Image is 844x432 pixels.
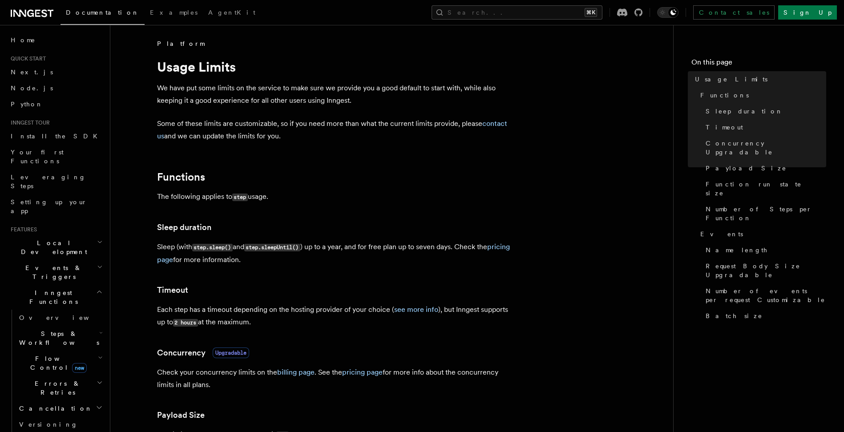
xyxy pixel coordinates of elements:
a: Leveraging Steps [7,169,105,194]
button: Local Development [7,235,105,260]
span: Cancellation [16,404,93,413]
span: AgentKit [208,9,255,16]
span: Node.js [11,85,53,92]
span: Install the SDK [11,133,103,140]
span: Number of Steps per Function [706,205,826,222]
code: step.sleep() [192,244,233,251]
a: Sign Up [778,5,837,20]
button: Steps & Workflows [16,326,105,351]
button: Search...⌘K [432,5,602,20]
span: Documentation [66,9,139,16]
span: Upgradable [213,347,249,358]
p: We have put some limits on the service to make sure we provide you a good default to start with, ... [157,82,513,107]
span: Usage Limits [695,75,767,84]
p: Check your concurrency limits on the . See the for more info about the concurrency limits in all ... [157,366,513,391]
a: AgentKit [203,3,261,24]
p: Some of these limits are customizable, so if you need more than what the current limits provide, ... [157,117,513,142]
button: Cancellation [16,400,105,416]
span: Overview [19,314,111,321]
a: Timeout [702,119,826,135]
span: Concurrency Upgradable [706,139,826,157]
span: Python [11,101,43,108]
span: Local Development [7,238,97,256]
code: step [232,194,248,201]
a: Install the SDK [7,128,105,144]
a: Sleep duration [157,221,211,234]
p: Sleep (with and ) up to a year, and for free plan up to seven days. Check the for more information. [157,241,513,266]
a: Setting up your app [7,194,105,219]
a: Number of events per request Customizable [702,283,826,308]
a: ConcurrencyUpgradable [157,347,249,359]
span: Quick start [7,55,46,62]
a: Events [697,226,826,242]
span: Features [7,226,37,233]
a: Payload Size [157,409,205,421]
span: Examples [150,9,198,16]
a: Overview [16,310,105,326]
span: Functions [700,91,749,100]
span: Next.js [11,69,53,76]
kbd: ⌘K [585,8,597,17]
span: Versioning [19,421,78,428]
span: Timeout [706,123,743,132]
span: Payload Size [706,164,787,173]
a: Functions [157,171,205,183]
code: step.sleepUntil() [244,244,300,251]
span: Events & Triggers [7,263,97,281]
a: Payload Size [702,160,826,176]
h1: Usage Limits [157,59,513,75]
h4: On this page [691,57,826,71]
a: see more info [394,305,438,314]
span: Events [700,230,743,238]
span: Function run state size [706,180,826,198]
a: Documentation [61,3,145,25]
a: Next.js [7,64,105,80]
span: Platform [157,39,204,48]
span: Leveraging Steps [11,174,86,190]
a: Python [7,96,105,112]
a: Function run state size [702,176,826,201]
a: Contact sales [693,5,775,20]
a: Number of Steps per Function [702,201,826,226]
span: Home [11,36,36,44]
button: Inngest Functions [7,285,105,310]
span: Request Body Size Upgradable [706,262,826,279]
a: Sleep duration [702,103,826,119]
span: Batch size [706,311,763,320]
span: Inngest Functions [7,288,96,306]
span: Sleep duration [706,107,783,116]
a: Your first Functions [7,144,105,169]
span: Number of events per request Customizable [706,287,826,304]
p: The following applies to usage. [157,190,513,203]
code: 2 hours [173,319,198,327]
button: Errors & Retries [16,375,105,400]
a: Concurrency Upgradable [702,135,826,160]
button: Flow Controlnew [16,351,105,375]
a: Examples [145,3,203,24]
span: Errors & Retries [16,379,97,397]
a: pricing page [342,368,383,376]
span: Flow Control [16,354,98,372]
a: Request Body Size Upgradable [702,258,826,283]
span: Setting up your app [11,198,87,214]
a: billing page [277,368,315,376]
a: Timeout [157,284,188,296]
a: Name length [702,242,826,258]
span: new [72,363,87,373]
p: Each step has a timeout depending on the hosting provider of your choice ( ), but Inngest support... [157,303,513,329]
a: Batch size [702,308,826,324]
span: Name length [706,246,768,254]
button: Toggle dark mode [657,7,678,18]
span: Inngest tour [7,119,50,126]
span: Your first Functions [11,149,64,165]
button: Events & Triggers [7,260,105,285]
a: Node.js [7,80,105,96]
a: Functions [697,87,826,103]
span: Steps & Workflows [16,329,99,347]
a: Home [7,32,105,48]
a: Usage Limits [691,71,826,87]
